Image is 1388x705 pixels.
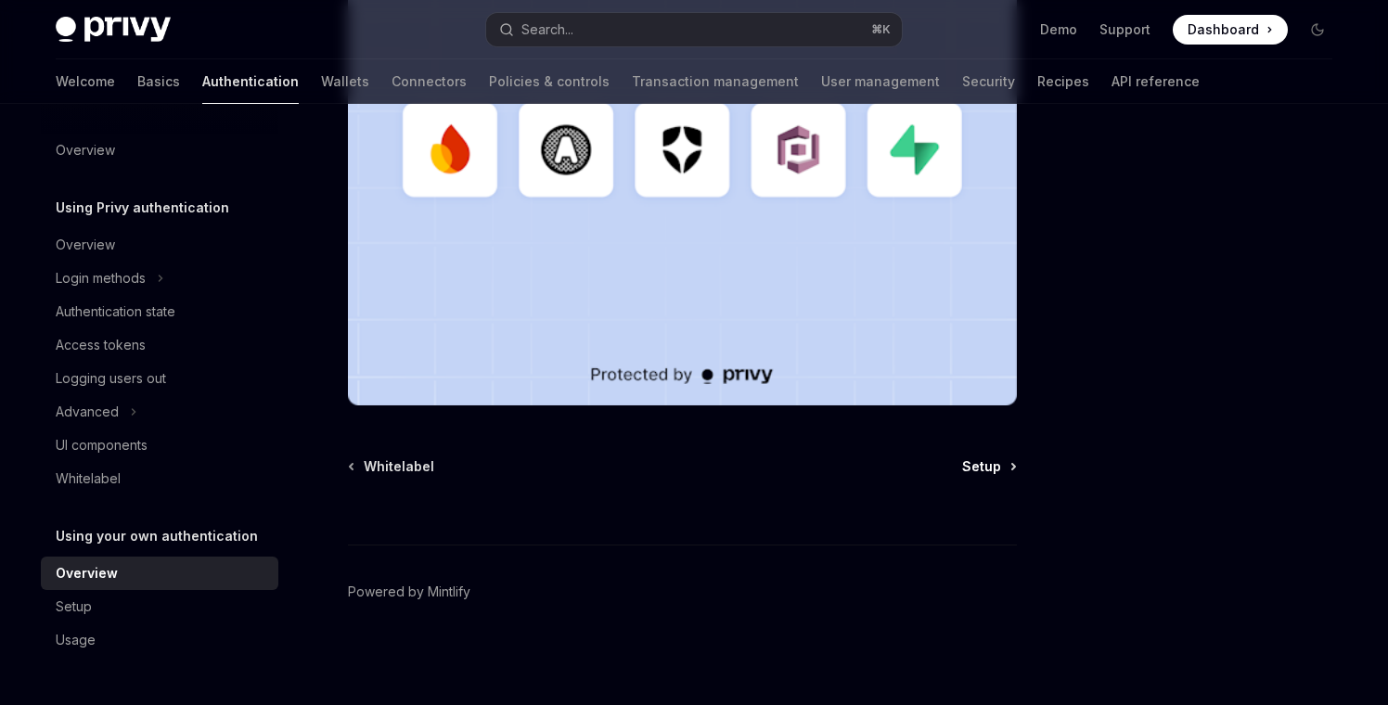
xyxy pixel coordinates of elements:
span: ⌘ K [871,22,891,37]
a: Setup [962,457,1015,476]
h5: Using Privy authentication [56,197,229,219]
div: Access tokens [56,334,146,356]
a: Access tokens [41,328,278,362]
span: Dashboard [1188,20,1259,39]
span: Setup [962,457,1001,476]
div: Whitelabel [56,468,121,490]
button: Search...⌘K [486,13,902,46]
h5: Using your own authentication [56,525,258,547]
a: Demo [1040,20,1077,39]
a: Basics [137,59,180,104]
a: API reference [1112,59,1200,104]
a: Security [962,59,1015,104]
a: Logging users out [41,362,278,395]
a: User management [821,59,940,104]
div: Usage [56,629,96,651]
div: Setup [56,596,92,618]
a: Powered by Mintlify [348,583,470,601]
div: Overview [56,234,115,256]
div: Authentication state [56,301,175,323]
button: Toggle dark mode [1303,15,1332,45]
a: Welcome [56,59,115,104]
a: Dashboard [1173,15,1288,45]
a: Whitelabel [350,457,434,476]
div: Logging users out [56,367,166,390]
a: Policies & controls [489,59,610,104]
a: Authentication [202,59,299,104]
a: Transaction management [632,59,799,104]
div: Search... [521,19,573,41]
img: dark logo [56,17,171,43]
a: Setup [41,590,278,623]
a: Overview [41,557,278,590]
a: Authentication state [41,295,278,328]
span: Whitelabel [364,457,434,476]
div: Overview [56,139,115,161]
div: Overview [56,562,118,584]
a: Wallets [321,59,369,104]
a: Recipes [1037,59,1089,104]
a: Overview [41,228,278,262]
div: UI components [56,434,148,456]
a: Connectors [392,59,467,104]
a: UI components [41,429,278,462]
a: Usage [41,623,278,657]
div: Login methods [56,267,146,289]
div: Advanced [56,401,119,423]
a: Support [1099,20,1150,39]
a: Overview [41,134,278,167]
a: Whitelabel [41,462,278,495]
